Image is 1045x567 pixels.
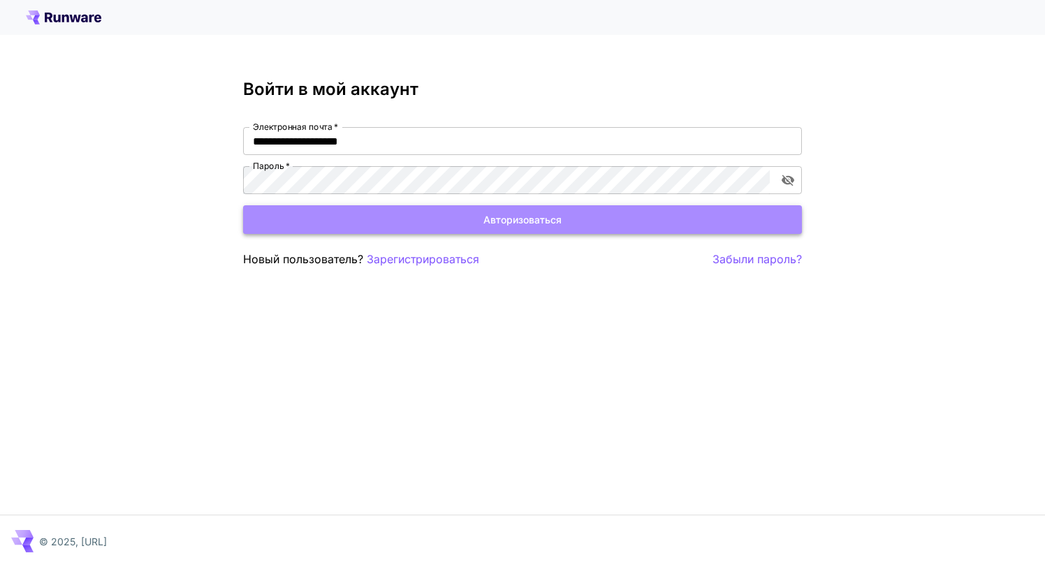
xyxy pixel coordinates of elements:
[483,214,562,226] font: Авторизоваться
[253,121,332,132] font: Электронная почта
[367,252,479,266] font: Зарегистрироваться
[712,251,802,268] button: Забыли пароль?
[243,252,363,266] font: Новый пользователь?
[243,205,802,234] button: Авторизоваться
[39,536,107,547] font: © 2025, [URL]
[712,252,802,266] font: Забыли пароль?
[253,161,284,171] font: Пароль
[243,79,418,99] font: Войти в мой аккаунт
[775,168,801,193] button: включить видимость пароля
[367,251,479,268] button: Зарегистрироваться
